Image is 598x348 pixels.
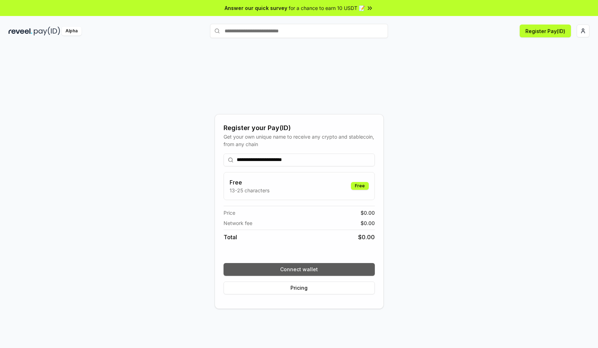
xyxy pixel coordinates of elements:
span: Total [224,233,237,241]
span: $ 0.00 [358,233,375,241]
span: for a chance to earn 10 USDT 📝 [289,4,365,12]
button: Register Pay(ID) [520,25,571,37]
div: Alpha [62,27,82,36]
p: 13-25 characters [230,187,269,194]
span: Answer our quick survey [225,4,287,12]
img: reveel_dark [9,27,32,36]
div: Free [351,182,369,190]
span: Price [224,209,235,216]
span: Network fee [224,219,252,227]
button: Connect wallet [224,263,375,276]
h3: Free [230,178,269,187]
button: Pricing [224,282,375,294]
span: $ 0.00 [361,219,375,227]
div: Get your own unique name to receive any crypto and stablecoin, from any chain [224,133,375,148]
span: $ 0.00 [361,209,375,216]
div: Register your Pay(ID) [224,123,375,133]
img: pay_id [34,27,60,36]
